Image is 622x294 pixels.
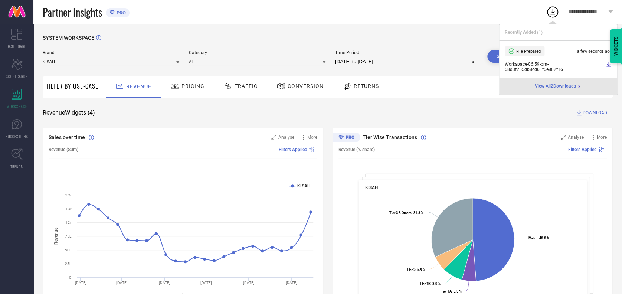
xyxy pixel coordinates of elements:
text: [DATE] [75,281,86,285]
span: Revenue (Sum) [49,147,78,152]
span: View All 2 Downloads [535,84,576,89]
text: 25L [65,262,72,266]
tspan: Revenue [53,227,59,245]
button: Search [487,50,527,63]
text: : 48.8 % [528,236,549,240]
tspan: Tier 1A [441,289,452,293]
text: [DATE] [159,281,170,285]
span: SUGGESTIONS [6,134,28,139]
text: [DATE] [200,281,212,285]
span: Time Period [335,50,478,55]
span: Filters Applied [568,147,597,152]
tspan: Metro [528,236,537,240]
span: PRO [115,10,126,16]
tspan: Tier 1B [419,282,430,286]
span: DOWNLOAD [583,109,607,117]
text: : 8.0 % [419,282,440,286]
text: 75L [65,234,72,238]
span: TRENDS [10,164,23,169]
span: Revenue [126,84,151,89]
span: More [307,135,317,140]
tspan: Tier 2 [406,267,415,271]
span: More [597,135,607,140]
span: Pricing [181,83,204,89]
span: Conversion [288,83,324,89]
span: Revenue (% share) [338,147,375,152]
span: Partner Insights [43,4,102,20]
text: [DATE] [116,281,128,285]
span: Filters Applied [279,147,307,152]
span: DASHBOARD [7,43,27,49]
svg: Zoom [561,135,566,140]
span: Traffic [235,83,258,89]
tspan: Tier 3 & Others [389,210,411,215]
span: WORKSPACE [7,104,27,109]
span: Tier Wise Transactions [363,134,417,140]
span: Workspace - 06:59-pm - 68d3f255db8cd61f6e802f16 [505,62,604,72]
text: : 5.9 % [406,267,425,271]
span: SCORECARDS [6,73,28,79]
text: 0 [69,275,71,280]
span: Analyse [568,135,584,140]
a: View All2Downloads [535,84,582,89]
text: : 31.8 % [389,210,423,215]
span: | [606,147,607,152]
span: Brand [43,50,180,55]
text: 2Cr [65,193,72,197]
text: [DATE] [286,281,297,285]
span: a few seconds ago [577,49,612,54]
text: : 5.5 % [441,289,462,293]
span: Revenue Widgets ( 4 ) [43,109,95,117]
span: Sales over time [49,134,85,140]
text: 50L [65,248,72,252]
span: Returns [354,83,379,89]
span: Analyse [278,135,294,140]
input: Select time period [335,57,478,66]
span: KISAH [365,185,378,190]
span: File Prepared [516,49,541,54]
text: 1Cr [65,207,72,211]
span: Recently Added ( 1 ) [505,30,543,35]
span: Filter By Use-Case [46,82,98,91]
text: KISAH [297,183,310,189]
text: [DATE] [243,281,255,285]
div: Open download list [546,5,559,19]
text: 1Cr [65,220,72,225]
span: | [316,147,317,152]
div: Premium [333,133,360,144]
a: Download [606,62,612,72]
span: Category [189,50,326,55]
span: SYSTEM WORKSPACE [43,35,94,41]
svg: Zoom [271,135,276,140]
div: Open download page [535,84,582,89]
